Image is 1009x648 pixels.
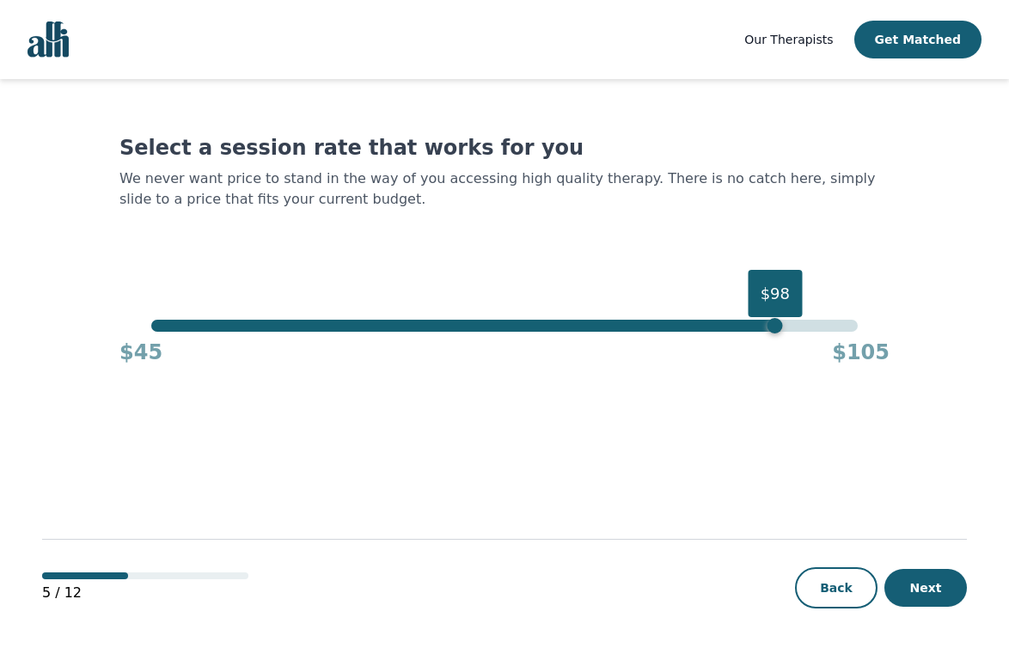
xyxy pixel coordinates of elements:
[42,583,248,603] p: 5 / 12
[884,569,967,607] button: Next
[744,33,833,46] span: Our Therapists
[749,270,802,317] div: $98
[795,567,878,608] button: Back
[744,29,833,50] a: Our Therapists
[28,21,69,58] img: alli logo
[119,134,890,162] h1: Select a session rate that works for you
[119,339,162,366] h4: $45
[832,339,890,366] h4: $105
[119,168,890,210] p: We never want price to stand in the way of you accessing high quality therapy. There is no catch ...
[854,21,981,58] button: Get Matched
